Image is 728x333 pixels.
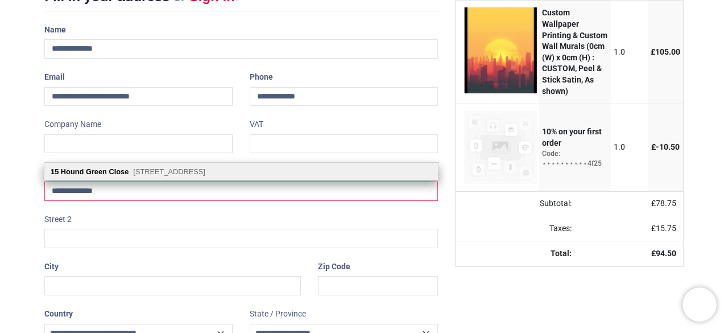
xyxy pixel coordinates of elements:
td: Subtotal: [456,191,578,216]
span: £ [651,224,676,233]
strong: Total: [551,249,572,258]
label: Email [44,68,65,87]
span: 94.50 [656,249,676,258]
label: State / Province [250,305,306,324]
label: Street 2 [44,210,72,229]
span: £ [651,47,680,56]
span: 15.75 [656,224,676,233]
span: £ [651,199,676,208]
b: 15 [51,167,59,176]
label: City [44,257,59,277]
label: Country [44,305,73,324]
iframe: Brevo live chat [682,287,717,322]
label: Phone [250,68,273,87]
b: Close [109,167,129,176]
img: 10% on your first order [464,111,537,184]
strong: £ [651,249,676,258]
td: Taxes: [456,216,578,241]
div: 1.0 [614,47,645,58]
label: Name [44,20,66,40]
label: Zip Code [318,257,350,277]
span: 78.75 [656,199,676,208]
strong: Custom Wallpaper Printing & Custom Wall Murals (0cm (W) x 0cm (H) : CUSTOM, Peel & Stick Satin, A... [542,8,607,95]
span: 105.00 [655,47,680,56]
span: [STREET_ADDRESS] [133,167,205,176]
div: 1.0 [614,142,645,153]
label: Company Name [44,115,101,134]
div: address list [44,163,438,180]
img: 5OJjvTg6wAAAAASUVORK5CYII= [464,7,537,93]
label: VAT [250,115,263,134]
b: Hound Green [61,167,107,176]
span: Code: ⋆⋆⋆⋆⋆⋆⋆⋆⋆⋆4f25 [542,150,602,167]
strong: 10% on your first order [542,127,602,147]
span: -﻿10.50 [656,142,680,151]
span: £ [651,142,680,151]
